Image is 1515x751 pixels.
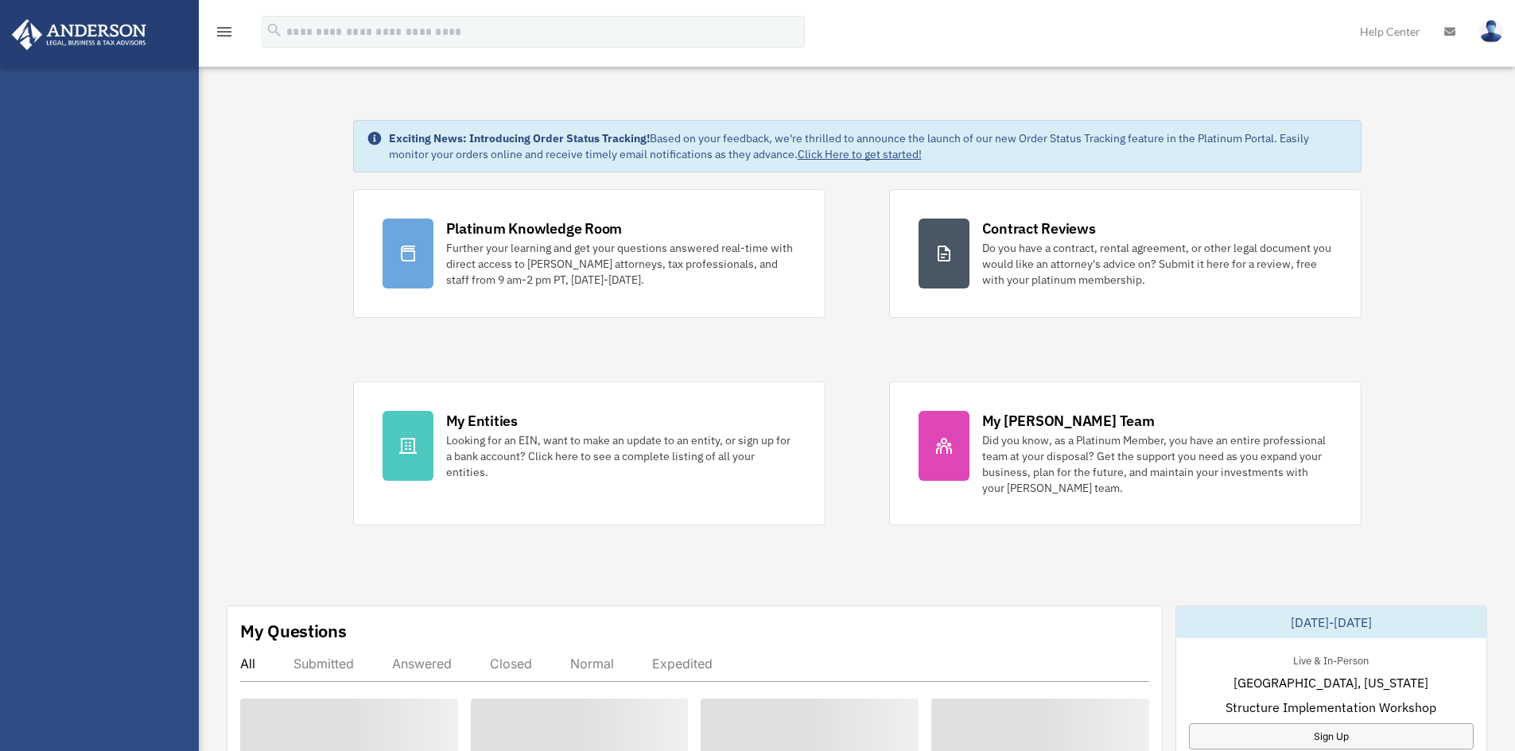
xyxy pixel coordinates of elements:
a: My [PERSON_NAME] Team Did you know, as a Platinum Member, you have an entire professional team at... [889,381,1362,525]
span: Structure Implementation Workshop [1226,698,1436,717]
div: Contract Reviews [982,219,1096,238]
div: Live & In-Person [1280,651,1381,668]
a: My Entities Looking for an EIN, want to make an update to an entity, or sign up for a bank accoun... [353,381,825,525]
div: Platinum Knowledge Room [446,219,623,238]
i: menu [215,22,234,41]
div: Looking for an EIN, want to make an update to an entity, or sign up for a bank account? Click her... [446,432,796,480]
div: All [240,656,255,672]
i: search [266,21,283,39]
div: My Questions [240,619,347,643]
div: Closed [490,656,532,672]
div: Submitted [293,656,354,672]
div: Did you know, as a Platinum Member, you have an entire professional team at your disposal? Get th... [982,432,1332,496]
img: Anderson Advisors Platinum Portal [7,19,151,50]
a: Sign Up [1189,723,1474,749]
div: Further your learning and get your questions answered real-time with direct access to [PERSON_NAM... [446,240,796,288]
strong: Exciting News: Introducing Order Status Tracking! [389,131,650,145]
div: My [PERSON_NAME] Team [982,411,1155,431]
div: Expedited [652,656,713,672]
a: Click Here to get started! [798,147,922,161]
div: My Entities [446,411,518,431]
a: Platinum Knowledge Room Further your learning and get your questions answered real-time with dire... [353,189,825,318]
a: menu [215,28,234,41]
div: Answered [392,656,452,672]
img: User Pic [1479,20,1503,43]
a: Contract Reviews Do you have a contract, rental agreement, or other legal document you would like... [889,189,1362,318]
div: Based on your feedback, we're thrilled to announce the launch of our new Order Status Tracking fe... [389,130,1348,162]
span: [GEOGRAPHIC_DATA], [US_STATE] [1233,673,1428,692]
div: Do you have a contract, rental agreement, or other legal document you would like an attorney's ad... [982,240,1332,288]
div: [DATE]-[DATE] [1176,606,1486,638]
div: Normal [570,656,614,672]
